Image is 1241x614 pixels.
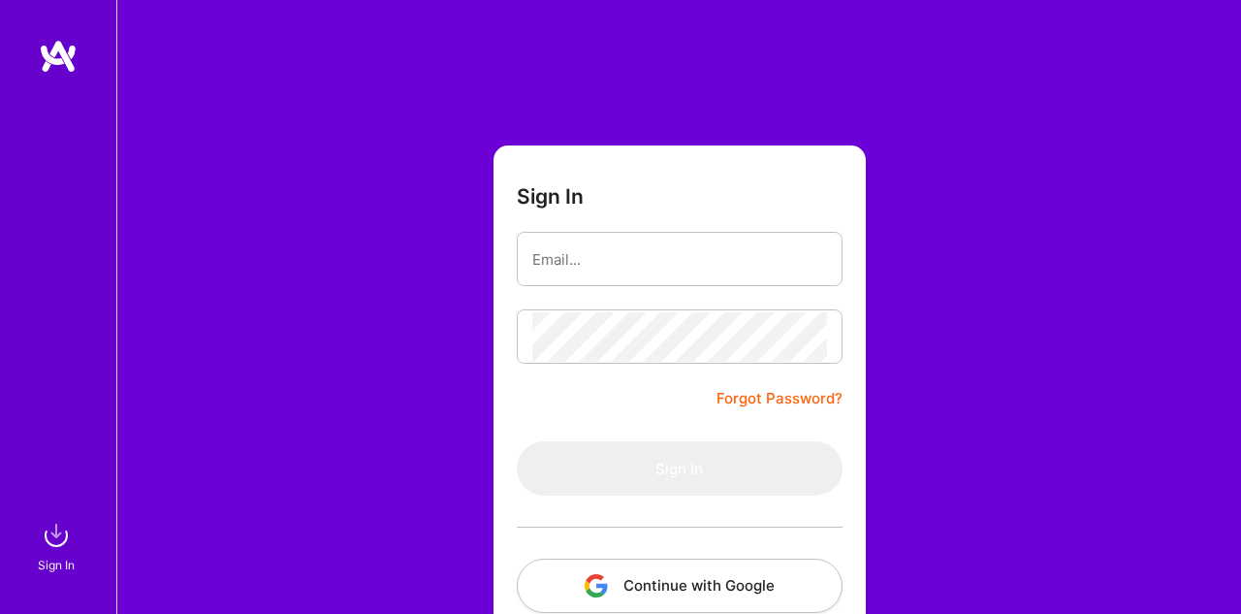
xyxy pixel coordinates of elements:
div: Sign In [38,555,75,575]
img: sign in [37,516,76,555]
button: Sign In [517,441,843,496]
input: Email... [532,235,827,284]
a: Forgot Password? [716,387,843,410]
img: icon [585,574,608,598]
h3: Sign In [517,184,584,209]
button: Continue with Google [517,559,843,613]
img: logo [39,39,78,74]
a: sign inSign In [41,516,76,575]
